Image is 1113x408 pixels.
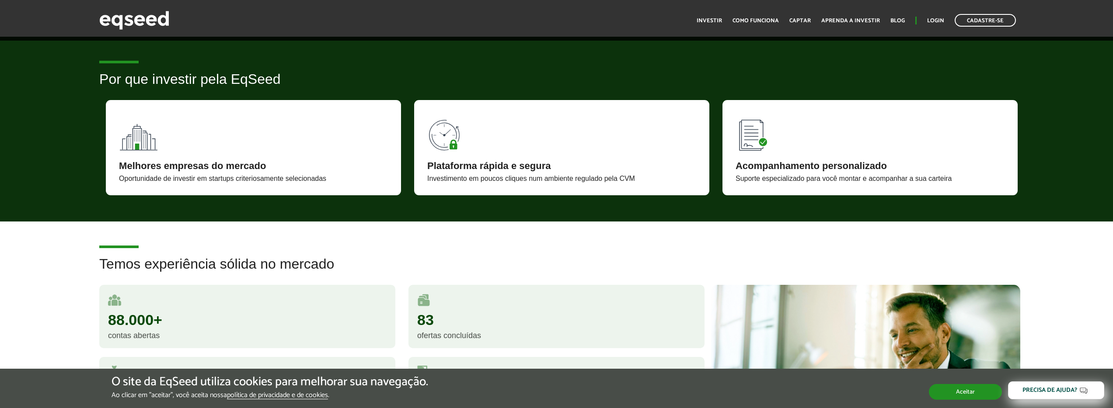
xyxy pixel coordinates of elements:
img: EqSeed [99,9,169,32]
a: Investir [697,18,722,24]
div: Acompanhamento personalizado [736,161,1005,171]
img: saidas.svg [417,366,431,379]
a: Cadastre-se [955,14,1016,27]
a: Blog [890,18,905,24]
div: 83 [417,312,696,327]
div: 88.000+ [108,312,387,327]
img: user.svg [108,294,121,307]
p: Ao clicar em "aceitar", você aceita nossa . [112,391,428,399]
button: Aceitar [929,384,1002,400]
div: Suporte especializado para você montar e acompanhar a sua carteira [736,175,1005,182]
a: Como funciona [733,18,779,24]
img: 90x90_fundos.svg [119,113,158,152]
h2: Por que investir pela EqSeed [99,72,1014,100]
div: Investimento em poucos cliques num ambiente regulado pela CVM [427,175,696,182]
div: Oportunidade de investir em startups criteriosamente selecionadas [119,175,388,182]
div: Melhores empresas do mercado [119,161,388,171]
img: 90x90_lista.svg [736,113,775,152]
img: rodadas.svg [417,294,430,307]
h2: Temos experiência sólida no mercado [99,256,1014,285]
div: contas abertas [108,332,387,339]
img: money.svg [108,366,121,379]
a: Login [927,18,944,24]
div: Plataforma rápida e segura [427,161,696,171]
img: 90x90_tempo.svg [427,113,467,152]
div: ofertas concluídas [417,332,696,339]
a: política de privacidade e de cookies [227,392,328,399]
a: Aprenda a investir [821,18,880,24]
h5: O site da EqSeed utiliza cookies para melhorar sua navegação. [112,375,428,389]
a: Captar [789,18,811,24]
